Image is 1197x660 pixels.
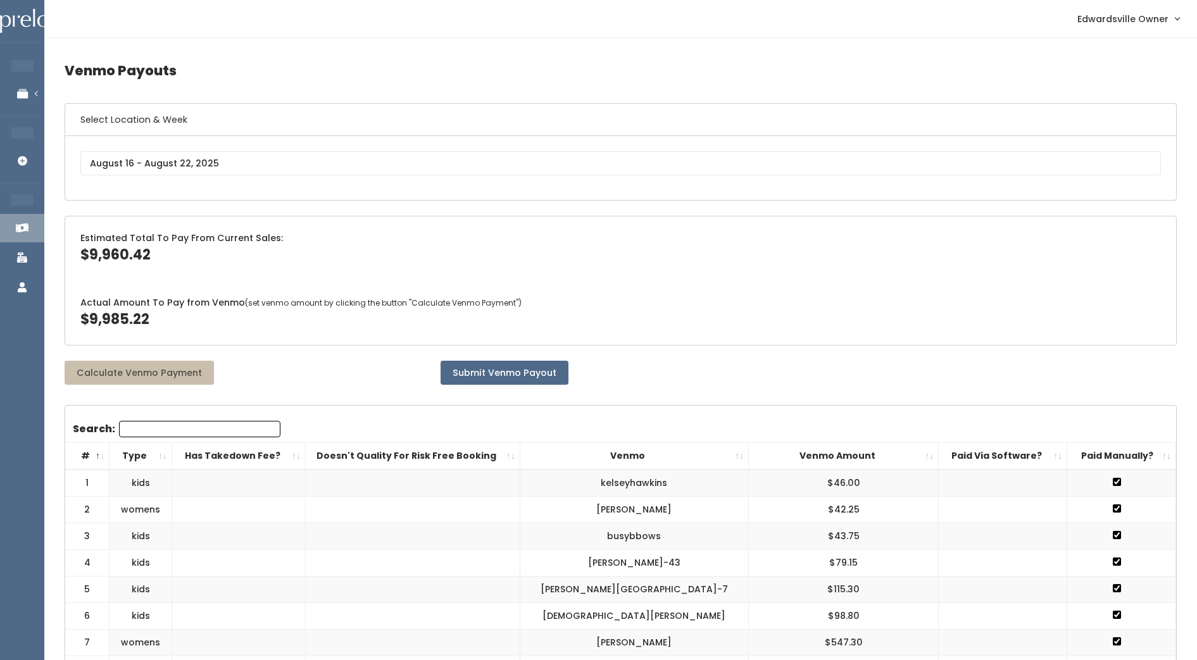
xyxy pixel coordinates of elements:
td: $79.15 [749,549,939,576]
th: Venmo Amount: activate to sort column ascending [749,442,939,469]
span: $9,985.22 [80,309,149,329]
th: Venmo: activate to sort column ascending [520,442,748,469]
input: August 16 - August 22, 2025 [80,151,1161,175]
td: $98.80 [749,602,939,629]
td: kids [110,602,172,629]
td: kids [110,549,172,576]
th: Paid Via Software?: activate to sort column ascending [939,442,1067,469]
th: Paid Manually?: activate to sort column ascending [1067,442,1176,469]
td: busybbows [520,523,748,549]
td: kids [110,470,172,497]
span: Edwardsville Owner [1077,12,1169,26]
td: 7 [65,629,110,656]
button: Calculate Venmo Payment [65,361,214,385]
div: Actual Amount To Pay from Venmo [65,281,1176,345]
td: [PERSON_NAME] [520,629,748,656]
a: Edwardsville Owner [1065,5,1192,32]
td: [PERSON_NAME]-43 [520,549,748,576]
td: [PERSON_NAME][GEOGRAPHIC_DATA]-7 [520,576,748,602]
span: $9,960.42 [80,245,151,265]
td: kids [110,576,172,602]
input: Search: [119,421,280,437]
td: $115.30 [749,576,939,602]
td: 6 [65,602,110,629]
div: Estimated Total To Pay From Current Sales: [65,216,1176,280]
td: 3 [65,523,110,549]
span: (set venmo amount by clicking the button "Calculate Venmo Payment") [245,297,522,308]
td: $46.00 [749,470,939,497]
h6: Select Location & Week [65,104,1176,136]
td: 4 [65,549,110,576]
td: womens [110,496,172,523]
td: [DEMOGRAPHIC_DATA][PERSON_NAME] [520,602,748,629]
label: Search: [73,421,280,437]
th: #: activate to sort column descending [65,442,110,469]
td: $43.75 [749,523,939,549]
td: kids [110,523,172,549]
h4: Venmo Payouts [65,53,1177,88]
td: womens [110,629,172,656]
td: [PERSON_NAME] [520,496,748,523]
td: kelseyhawkins [520,470,748,497]
td: 5 [65,576,110,602]
th: Type: activate to sort column ascending [110,442,172,469]
th: Doesn't Quality For Risk Free Booking : activate to sort column ascending [306,442,520,469]
td: 2 [65,496,110,523]
td: 1 [65,470,110,497]
th: Has Takedown Fee?: activate to sort column ascending [172,442,306,469]
td: $42.25 [749,496,939,523]
td: $547.30 [749,629,939,656]
button: Submit Venmo Payout [441,361,568,385]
